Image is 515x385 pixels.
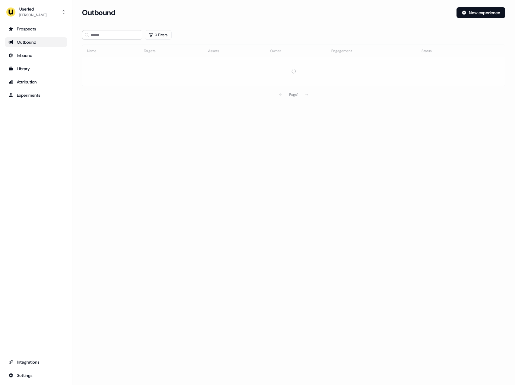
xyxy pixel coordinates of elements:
a: Go to attribution [5,77,67,87]
div: Integrations [8,359,64,365]
div: Experiments [8,92,64,98]
div: [PERSON_NAME] [19,12,46,18]
button: Userled[PERSON_NAME] [5,5,67,19]
a: Go to integrations [5,371,67,380]
div: Inbound [8,52,64,58]
a: Go to prospects [5,24,67,34]
button: New experience [457,7,505,18]
div: Attribution [8,79,64,85]
div: Library [8,66,64,72]
div: Prospects [8,26,64,32]
div: Userled [19,6,46,12]
h3: Outbound [82,8,115,17]
div: Settings [8,372,64,378]
a: Go to experiments [5,90,67,100]
div: Outbound [8,39,64,45]
a: Go to outbound experience [5,37,67,47]
a: Go to Inbound [5,51,67,60]
a: Go to integrations [5,357,67,367]
a: Go to templates [5,64,67,74]
button: 0 Filters [145,30,172,40]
